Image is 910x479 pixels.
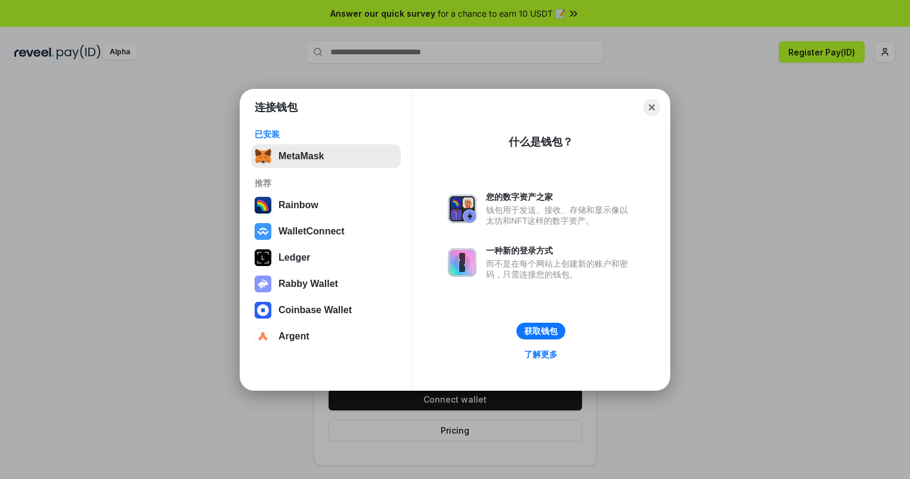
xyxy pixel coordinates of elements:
div: 了解更多 [524,349,558,360]
button: Rainbow [251,193,401,217]
div: 推荐 [255,178,397,188]
h1: 连接钱包 [255,100,298,115]
div: WalletConnect [278,226,345,237]
div: Argent [278,331,309,342]
button: Argent [251,325,401,348]
div: Ledger [278,252,310,263]
div: Coinbase Wallet [278,305,352,316]
button: Ledger [251,246,401,270]
button: MetaMask [251,144,401,168]
img: svg+xml,%3Csvg%20xmlns%3D%22http%3A%2F%2Fwww.w3.org%2F2000%2Fsvg%22%20fill%3D%22none%22%20viewBox... [448,248,476,277]
img: svg+xml,%3Csvg%20width%3D%2228%22%20height%3D%2228%22%20viewBox%3D%220%200%2028%2028%22%20fill%3D... [255,223,271,240]
div: 钱包用于发送、接收、存储和显示像以太坊和NFT这样的数字资产。 [486,205,634,226]
button: WalletConnect [251,220,401,243]
div: 一种新的登录方式 [486,245,634,256]
img: svg+xml,%3Csvg%20xmlns%3D%22http%3A%2F%2Fwww.w3.org%2F2000%2Fsvg%22%20fill%3D%22none%22%20viewBox... [448,194,476,223]
button: Rabby Wallet [251,272,401,296]
img: svg+xml,%3Csvg%20width%3D%2228%22%20height%3D%2228%22%20viewBox%3D%220%200%2028%2028%22%20fill%3D... [255,302,271,319]
button: Close [643,99,660,116]
div: 而不是在每个网站上创建新的账户和密码，只需连接您的钱包。 [486,258,634,280]
button: 获取钱包 [516,323,565,339]
img: svg+xml,%3Csvg%20xmlns%3D%22http%3A%2F%2Fwww.w3.org%2F2000%2Fsvg%22%20fill%3D%22none%22%20viewBox... [255,276,271,292]
div: MetaMask [278,151,324,162]
div: 您的数字资产之家 [486,191,634,202]
div: 什么是钱包？ [509,135,573,149]
div: 已安装 [255,129,397,140]
img: svg+xml,%3Csvg%20width%3D%2228%22%20height%3D%2228%22%20viewBox%3D%220%200%2028%2028%22%20fill%3D... [255,328,271,345]
img: svg+xml,%3Csvg%20width%3D%22120%22%20height%3D%22120%22%20viewBox%3D%220%200%20120%20120%22%20fil... [255,197,271,214]
img: svg+xml,%3Csvg%20fill%3D%22none%22%20height%3D%2233%22%20viewBox%3D%220%200%2035%2033%22%20width%... [255,148,271,165]
button: Coinbase Wallet [251,298,401,322]
div: Rainbow [278,200,318,211]
div: Rabby Wallet [278,279,338,289]
a: 了解更多 [517,347,565,362]
img: svg+xml,%3Csvg%20xmlns%3D%22http%3A%2F%2Fwww.w3.org%2F2000%2Fsvg%22%20width%3D%2228%22%20height%3... [255,249,271,266]
div: 获取钱包 [524,326,558,336]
